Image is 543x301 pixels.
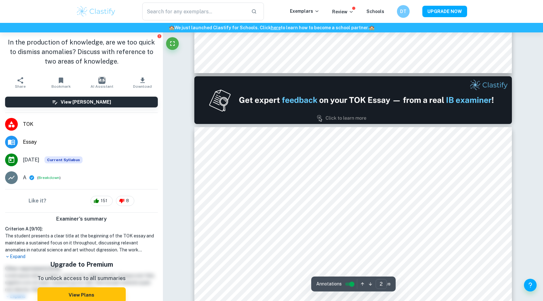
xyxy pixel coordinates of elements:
[123,198,132,204] span: 8
[15,84,26,89] span: Share
[5,253,158,260] p: Expand
[51,84,71,89] span: Bookmark
[90,84,113,89] span: AI Assistant
[29,197,46,205] h6: Like it?
[169,25,174,30] span: 🏫
[157,34,162,38] button: Report issue
[316,281,342,287] span: Annotations
[332,8,354,15] p: Review
[271,25,281,30] a: here
[366,9,384,14] a: Schools
[397,5,410,18] button: DT
[5,225,158,232] h6: Criterion A [ 9 / 10 ]:
[116,196,134,206] div: 8
[44,156,83,163] span: Current Syllabus
[23,174,26,181] p: A
[142,3,246,20] input: Search for any exemplars...
[41,74,81,92] button: Bookmark
[122,74,163,92] button: Download
[38,175,59,181] button: Breakdown
[133,84,152,89] span: Download
[5,38,158,66] h1: In the production of knowledge, are we too quick to dismiss anomalies? Discuss with reference to ...
[37,175,61,181] span: ( )
[76,5,116,18] img: Clastify logo
[23,120,158,128] span: TOK
[82,74,122,92] button: AI Assistant
[290,8,319,15] p: Exemplars
[422,6,467,17] button: UPGRADE NOW
[194,76,512,124] img: Ad
[400,8,407,15] h6: DT
[524,279,537,291] button: Help and Feedback
[23,156,39,164] span: [DATE]
[166,37,179,50] button: Fullscreen
[44,156,83,163] div: This exemplar is based on the current syllabus. Feel free to refer to it for inspiration/ideas wh...
[387,281,391,287] span: / 8
[3,215,160,223] h6: Examiner's summary
[37,260,126,269] h5: Upgrade to Premium
[61,99,111,106] h6: View [PERSON_NAME]
[98,77,105,84] img: AI Assistant
[1,24,542,31] h6: We just launched Clastify for Schools. Click to learn how to become a school partner.
[5,232,158,253] h1: The student presents a clear title at the beginning of the TOK essay and maintains a sustained fo...
[369,25,374,30] span: 🏫
[5,97,158,107] button: View [PERSON_NAME]
[90,196,113,206] div: 151
[97,198,111,204] span: 151
[37,274,126,283] p: To unlock access to all summaries
[23,138,158,146] span: Essay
